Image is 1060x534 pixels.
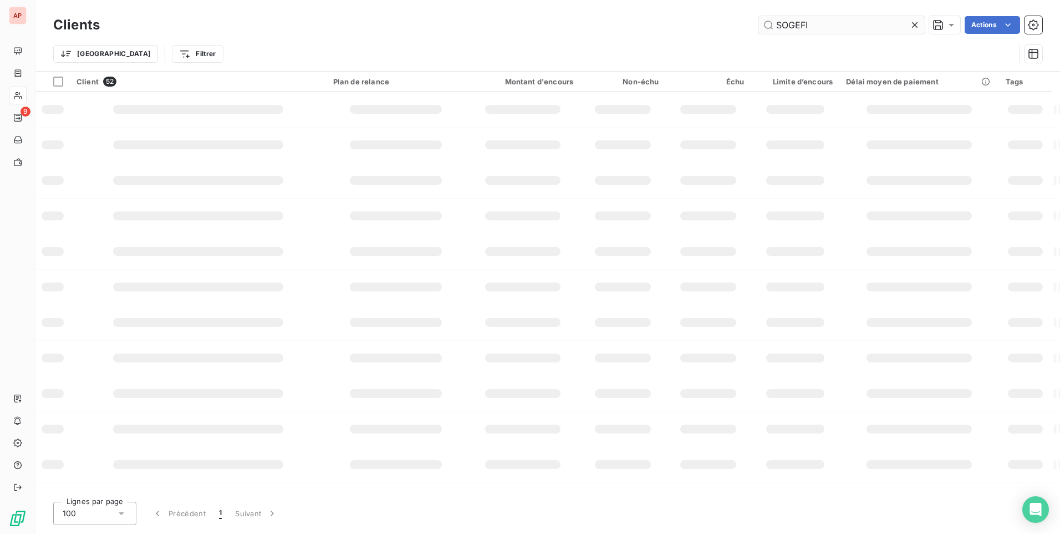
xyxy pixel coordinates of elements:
[219,508,222,519] span: 1
[53,15,100,35] h3: Clients
[63,508,76,519] span: 100
[212,502,228,525] button: 1
[1022,496,1049,523] div: Open Intercom Messenger
[145,502,212,525] button: Précédent
[77,77,99,86] span: Client
[333,77,459,86] div: Plan de relance
[846,77,992,86] div: Délai moyen de paiement
[587,77,659,86] div: Non-échu
[53,45,158,63] button: [GEOGRAPHIC_DATA]
[103,77,116,87] span: 52
[228,502,284,525] button: Suivant
[965,16,1020,34] button: Actions
[21,107,30,117] span: 9
[9,510,27,527] img: Logo LeanPay
[758,16,925,34] input: Rechercher
[758,77,833,86] div: Limite d’encours
[9,7,27,24] div: AP
[1006,77,1046,86] div: Tags
[172,45,223,63] button: Filtrer
[472,77,573,86] div: Montant d'encours
[672,77,744,86] div: Échu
